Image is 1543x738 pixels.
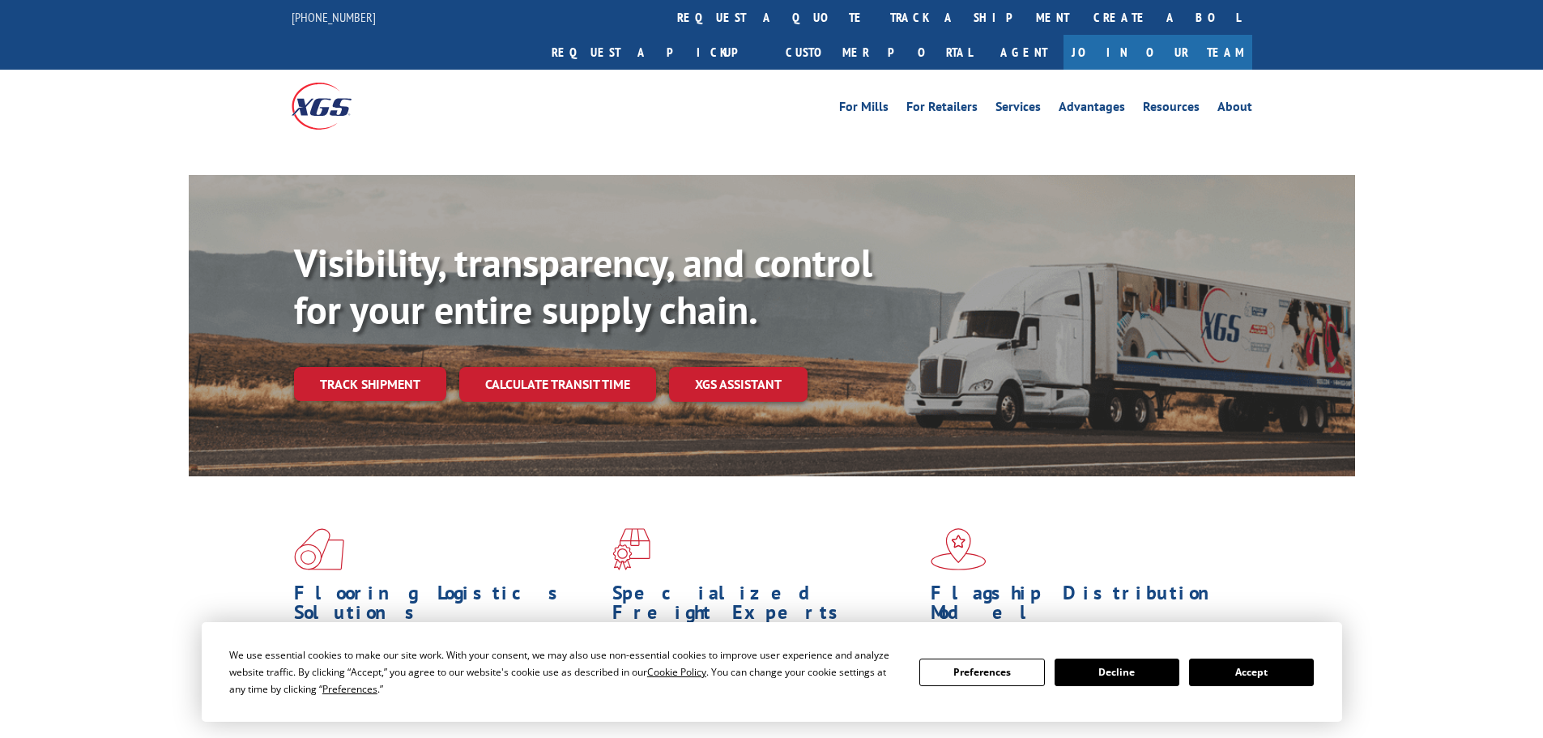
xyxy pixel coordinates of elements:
[774,35,984,70] a: Customer Portal
[1189,659,1314,686] button: Accept
[919,659,1044,686] button: Preferences
[612,583,919,630] h1: Specialized Freight Experts
[647,665,706,679] span: Cookie Policy
[229,646,900,697] div: We use essential cookies to make our site work. With your consent, we may also use non-essential ...
[995,100,1041,118] a: Services
[612,528,650,570] img: xgs-icon-focused-on-flooring-red
[906,100,978,118] a: For Retailers
[1143,100,1200,118] a: Resources
[1059,100,1125,118] a: Advantages
[202,622,1342,722] div: Cookie Consent Prompt
[1063,35,1252,70] a: Join Our Team
[669,367,808,402] a: XGS ASSISTANT
[839,100,889,118] a: For Mills
[294,367,446,401] a: Track shipment
[1217,100,1252,118] a: About
[931,583,1237,630] h1: Flagship Distribution Model
[292,9,376,25] a: [PHONE_NUMBER]
[984,35,1063,70] a: Agent
[1055,659,1179,686] button: Decline
[931,528,987,570] img: xgs-icon-flagship-distribution-model-red
[459,367,656,402] a: Calculate transit time
[294,528,344,570] img: xgs-icon-total-supply-chain-intelligence-red
[294,237,872,335] b: Visibility, transparency, and control for your entire supply chain.
[294,583,600,630] h1: Flooring Logistics Solutions
[539,35,774,70] a: Request a pickup
[322,682,377,696] span: Preferences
